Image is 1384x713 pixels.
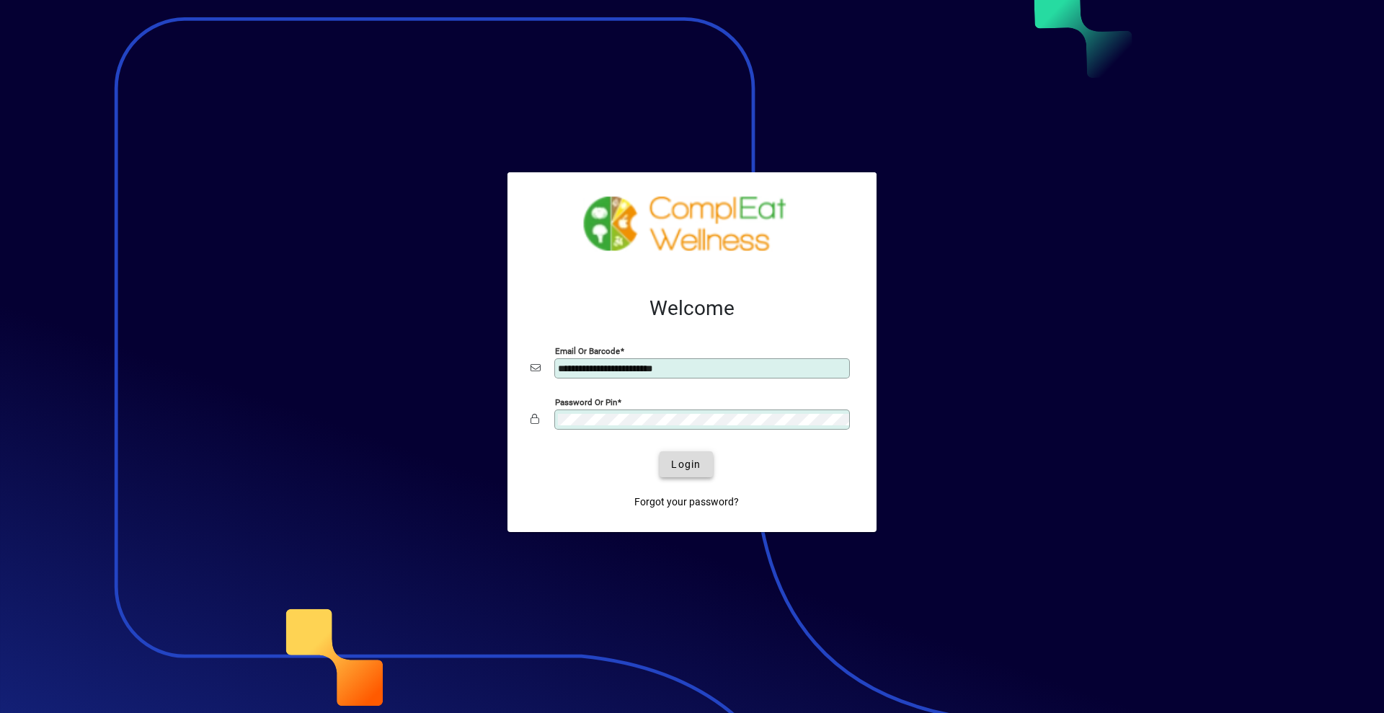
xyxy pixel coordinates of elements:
[555,346,620,356] mat-label: Email or Barcode
[531,296,853,321] h2: Welcome
[671,457,701,472] span: Login
[660,451,712,477] button: Login
[634,495,739,510] span: Forgot your password?
[555,397,617,407] mat-label: Password or Pin
[629,489,745,515] a: Forgot your password?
